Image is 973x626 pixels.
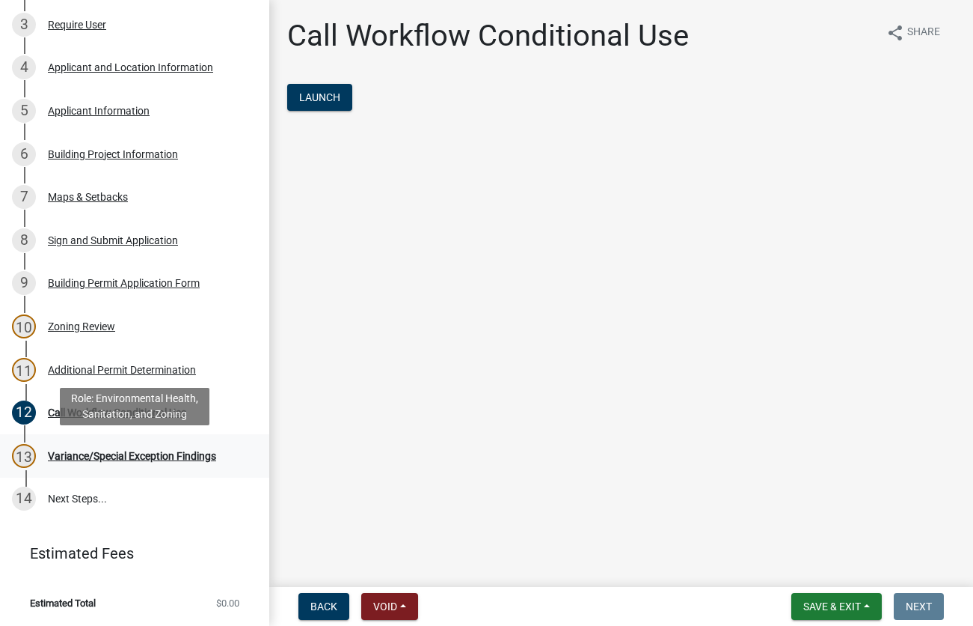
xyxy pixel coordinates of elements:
[12,271,36,295] div: 9
[48,19,106,30] div: Require User
[894,593,944,620] button: Next
[30,598,96,608] span: Estimated Total
[12,487,36,511] div: 14
[12,358,36,382] div: 11
[12,13,36,37] div: 3
[60,388,209,425] div: Role: Environmental Health, Sanitation, and Zoning
[791,593,882,620] button: Save & Exit
[48,106,150,116] div: Applicant Information
[886,24,904,42] i: share
[48,235,178,246] div: Sign and Submit Application
[12,185,36,209] div: 7
[48,365,196,375] div: Additional Permit Determination
[48,451,216,461] div: Variance/Special Exception Findings
[803,601,861,613] span: Save & Exit
[907,24,940,42] span: Share
[299,91,340,103] span: Launch
[906,601,932,613] span: Next
[12,538,245,568] a: Estimated Fees
[12,142,36,166] div: 6
[48,62,213,73] div: Applicant and Location Information
[216,598,239,608] span: $0.00
[48,192,128,202] div: Maps & Setbacks
[12,228,36,252] div: 8
[287,84,352,111] button: Launch
[298,593,349,620] button: Back
[48,278,200,288] div: Building Permit Application Form
[12,314,36,338] div: 10
[12,55,36,79] div: 4
[287,18,689,54] h1: Call Workflow Conditional Use
[12,99,36,123] div: 5
[12,444,36,468] div: 13
[310,601,337,613] span: Back
[48,321,115,332] div: Zoning Review
[48,149,178,159] div: Building Project Information
[874,18,952,47] button: shareShare
[373,601,397,613] span: Void
[48,407,186,418] div: Call Workflow Conditional Use
[361,593,418,620] button: Void
[12,401,36,425] div: 12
